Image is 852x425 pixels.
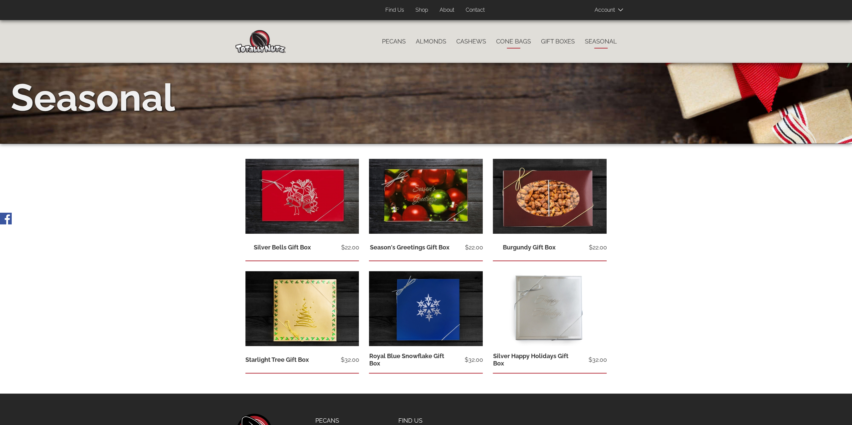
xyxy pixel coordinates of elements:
[461,4,490,17] a: Contact
[451,34,491,48] a: Cashews
[370,244,450,251] a: Season's Greetings Gift Box
[245,356,309,363] a: Starlight Tree Gift Box
[491,34,536,48] a: Cone Bags
[369,159,483,234] img: Christmas box covered in red and green ornament design with the words, "Seasons Greetings" emboss...
[580,34,622,48] a: Seasonal
[493,352,568,367] a: Silver Happy Holidays Gift Box
[369,352,444,367] a: Royal Blue Snowflake Gift Box
[245,271,359,347] img: starlight-tree-black-background_0.jpg
[380,4,409,17] a: Find Us
[410,4,433,17] a: Shop
[411,34,451,48] a: Almonds
[493,271,607,347] img: silver-happy-holidays-box.jpg
[11,71,175,124] div: Seasonal
[503,244,556,251] a: Burgundy Gift Box
[235,30,286,53] img: Home
[253,244,311,251] a: Silver Bells Gift Box
[536,34,580,48] a: Gift Boxes
[377,34,411,48] a: Pecans
[435,4,459,17] a: About
[369,271,483,347] img: royal-blue-snowflake-box-black-background.jpg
